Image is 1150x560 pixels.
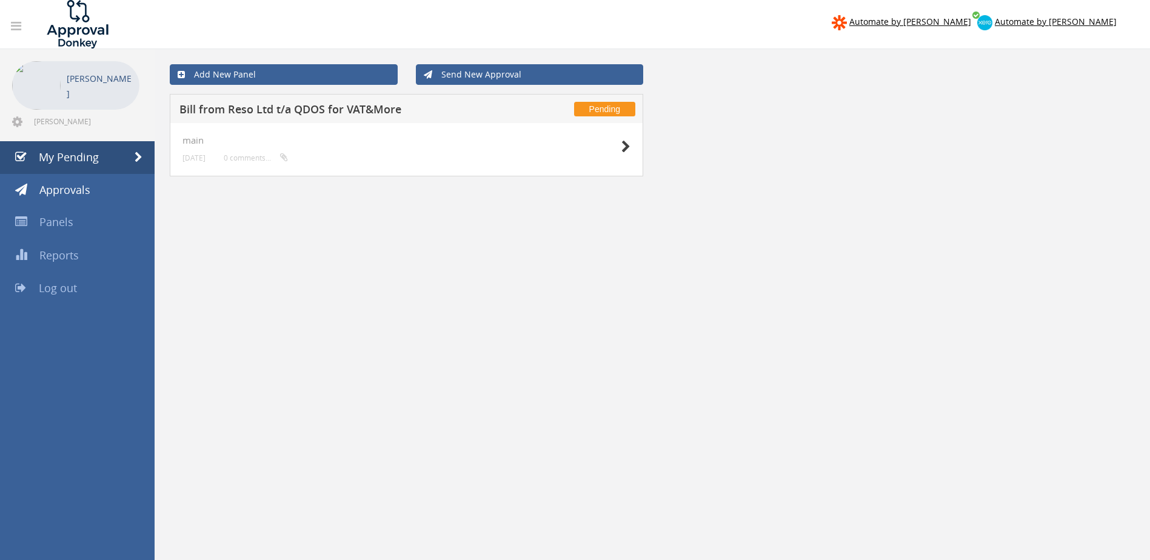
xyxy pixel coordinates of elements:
[977,15,992,30] img: xero-logo.png
[39,281,77,295] span: Log out
[39,215,73,229] span: Panels
[832,15,847,30] img: zapier-logomark.png
[39,182,90,197] span: Approvals
[179,104,497,119] h5: Bill from Reso Ltd t/a QDOS for VAT&More
[182,153,206,162] small: [DATE]
[416,64,644,85] a: Send New Approval
[182,135,630,145] h4: main
[574,102,635,116] span: Pending
[849,16,971,27] span: Automate by [PERSON_NAME]
[995,16,1117,27] span: Automate by [PERSON_NAME]
[224,153,288,162] small: 0 comments...
[67,71,133,101] p: [PERSON_NAME]
[170,64,398,85] a: Add New Panel
[39,248,79,262] span: Reports
[34,116,137,126] span: [PERSON_NAME][EMAIL_ADDRESS][DOMAIN_NAME]
[39,150,99,164] span: My Pending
